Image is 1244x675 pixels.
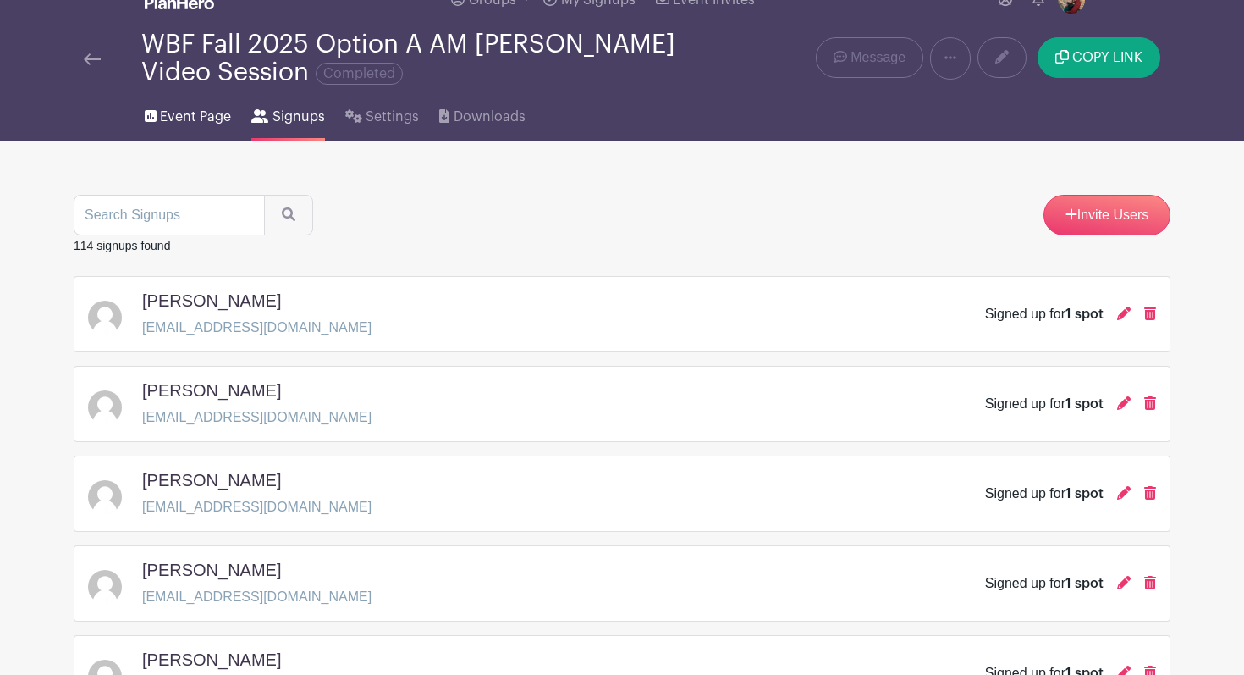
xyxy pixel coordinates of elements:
p: [EMAIL_ADDRESS][DOMAIN_NAME] [142,497,372,517]
span: Completed [316,63,403,85]
button: COPY LINK [1038,37,1160,78]
img: default-ce2991bfa6775e67f084385cd625a349d9dcbb7a52a09fb2fda1e96e2d18dcdb.png [88,301,122,335]
span: 1 spot [1065,307,1104,321]
p: [EMAIL_ADDRESS][DOMAIN_NAME] [142,587,372,607]
a: Settings [345,86,419,141]
h5: [PERSON_NAME] [142,470,281,490]
input: Search Signups [74,195,265,235]
p: [EMAIL_ADDRESS][DOMAIN_NAME] [142,407,372,428]
img: back-arrow-29a5d9b10d5bd6ae65dc969a981735edf675c4d7a1fe02e03b50dbd4ba3cdb55.svg [84,53,101,65]
img: default-ce2991bfa6775e67f084385cd625a349d9dcbb7a52a09fb2fda1e96e2d18dcdb.png [88,480,122,514]
a: Event Page [145,86,231,141]
div: WBF Fall 2025 Option A AM [PERSON_NAME] Video Session [141,30,690,86]
img: default-ce2991bfa6775e67f084385cd625a349d9dcbb7a52a09fb2fda1e96e2d18dcdb.png [88,570,122,604]
span: Settings [366,107,419,127]
a: Signups [251,86,324,141]
span: 1 spot [1065,577,1104,590]
span: Downloads [454,107,526,127]
div: Signed up for [985,573,1104,594]
a: Downloads [439,86,525,141]
span: COPY LINK [1072,51,1142,64]
h5: [PERSON_NAME] [142,650,281,670]
small: 114 signups found [74,239,170,252]
span: 1 spot [1065,487,1104,501]
h5: [PERSON_NAME] [142,290,281,311]
span: Signups [272,107,325,127]
h5: [PERSON_NAME] [142,560,281,580]
span: 1 spot [1065,397,1104,411]
p: [EMAIL_ADDRESS][DOMAIN_NAME] [142,318,372,338]
div: Signed up for [985,484,1104,504]
a: Invite Users [1043,195,1170,235]
div: Signed up for [985,394,1104,414]
a: Message [816,37,923,78]
span: Message [850,47,905,68]
div: Signed up for [985,304,1104,324]
h5: [PERSON_NAME] [142,380,281,401]
img: default-ce2991bfa6775e67f084385cd625a349d9dcbb7a52a09fb2fda1e96e2d18dcdb.png [88,390,122,424]
span: Event Page [160,107,231,127]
